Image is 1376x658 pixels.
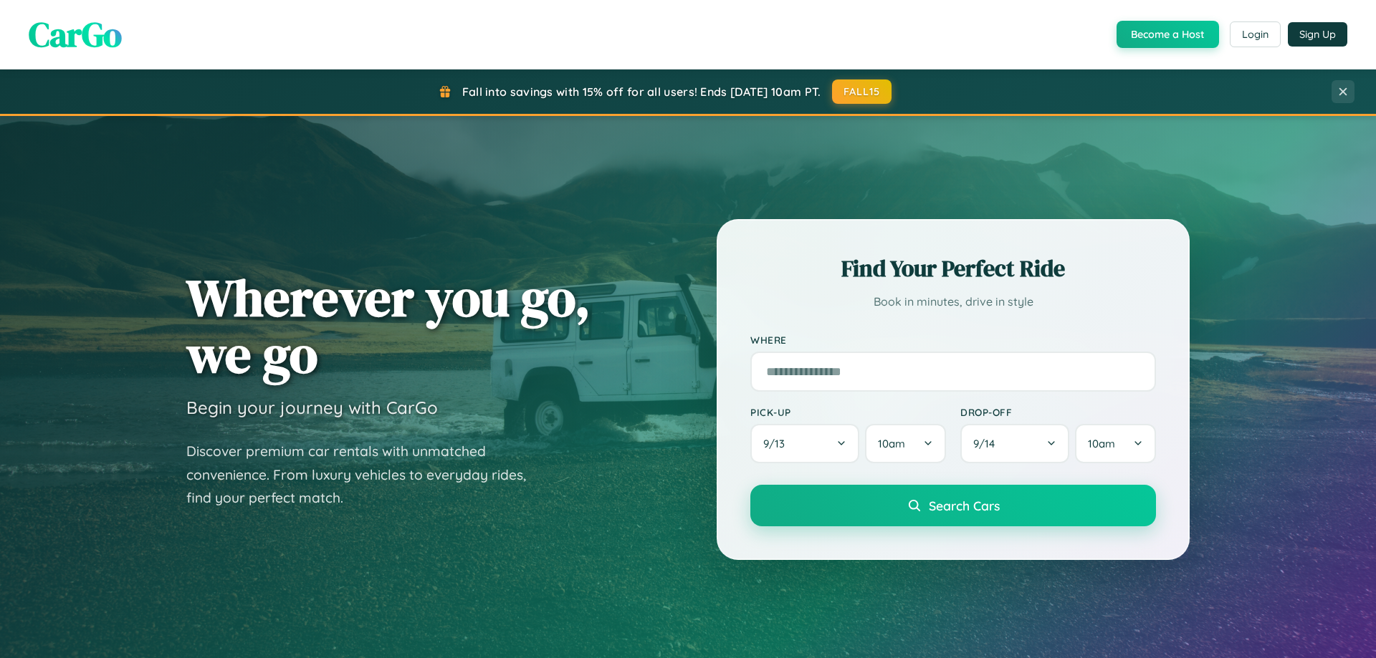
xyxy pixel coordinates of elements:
[832,79,892,104] button: FALL15
[186,269,591,382] h1: Wherever you go, we go
[750,291,1156,312] p: Book in minutes, drive in style
[960,406,1156,418] label: Drop-off
[750,424,859,463] button: 9/13
[1288,22,1347,47] button: Sign Up
[186,440,545,510] p: Discover premium car rentals with unmatched convenience. From luxury vehicles to everyday rides, ...
[186,397,438,418] h3: Begin your journey with CarGo
[763,437,792,450] span: 9 / 13
[1088,437,1115,450] span: 10am
[750,253,1156,284] h2: Find Your Perfect Ride
[1117,21,1219,48] button: Become a Host
[750,334,1156,346] label: Where
[865,424,946,463] button: 10am
[462,84,821,99] span: Fall into savings with 15% off for all users! Ends [DATE] 10am PT.
[960,424,1069,463] button: 9/14
[29,11,122,58] span: CarGo
[973,437,1002,450] span: 9 / 14
[750,406,946,418] label: Pick-up
[929,498,1000,513] span: Search Cars
[1230,21,1281,47] button: Login
[1075,424,1156,463] button: 10am
[878,437,905,450] span: 10am
[750,485,1156,526] button: Search Cars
